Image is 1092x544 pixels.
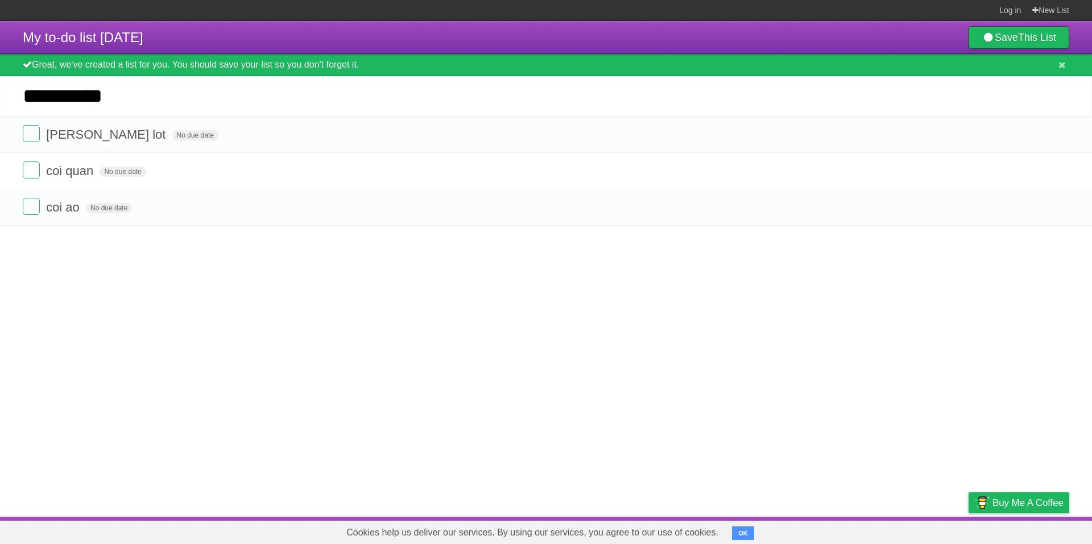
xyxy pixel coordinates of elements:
[23,30,143,45] span: My to-do list [DATE]
[969,26,1069,49] a: SaveThis List
[46,200,82,214] span: coi ao
[23,125,40,142] label: Done
[855,520,901,541] a: Developers
[992,493,1064,513] span: Buy me a coffee
[46,164,96,178] span: coi quan
[172,130,218,140] span: No due date
[100,167,146,177] span: No due date
[1018,32,1056,43] b: This List
[954,520,983,541] a: Privacy
[23,198,40,215] label: Done
[335,521,730,544] span: Cookies help us deliver our services. By using our services, you agree to our use of cookies.
[915,520,940,541] a: Terms
[817,520,841,541] a: About
[23,161,40,178] label: Done
[732,526,754,540] button: OK
[974,493,990,512] img: Buy me a coffee
[998,520,1069,541] a: Suggest a feature
[969,492,1069,513] a: Buy me a coffee
[86,203,132,213] span: No due date
[46,127,168,142] span: [PERSON_NAME] lot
